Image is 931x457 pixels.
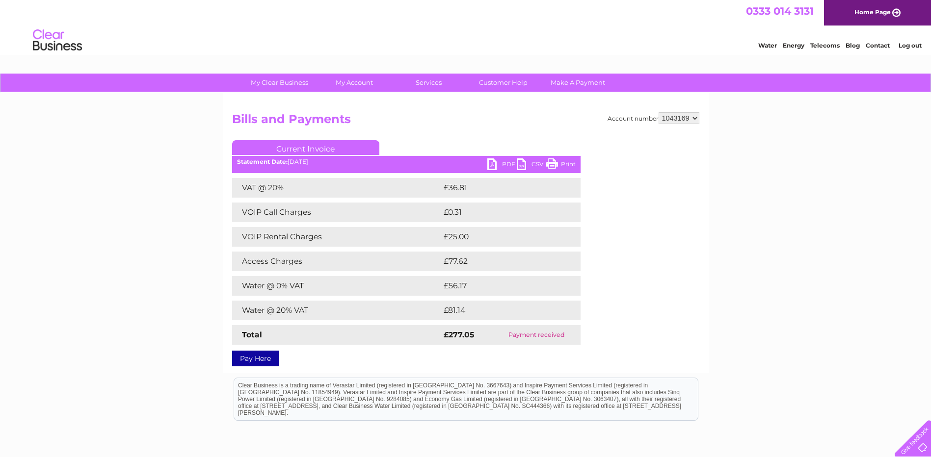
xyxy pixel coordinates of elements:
a: Blog [846,42,860,49]
td: £0.31 [441,203,556,222]
td: VOIP Call Charges [232,203,441,222]
strong: Total [242,330,262,339]
div: [DATE] [232,158,581,165]
a: Customer Help [463,74,544,92]
a: My Account [314,74,395,92]
td: £56.17 [441,276,560,296]
td: £36.81 [441,178,560,198]
td: £81.14 [441,301,559,320]
h2: Bills and Payments [232,112,699,131]
a: Water [758,42,777,49]
a: My Clear Business [239,74,320,92]
a: Services [388,74,469,92]
a: CSV [517,158,546,173]
b: Statement Date: [237,158,288,165]
a: PDF [487,158,517,173]
img: logo.png [32,25,82,55]
a: Energy [783,42,804,49]
a: Make A Payment [537,74,618,92]
a: Telecoms [810,42,840,49]
div: Account number [608,112,699,124]
a: Print [546,158,576,173]
a: Current Invoice [232,140,379,155]
td: Payment received [492,325,581,345]
td: £77.62 [441,252,560,271]
td: Water @ 20% VAT [232,301,441,320]
a: Contact [866,42,890,49]
a: Log out [899,42,922,49]
td: VOIP Rental Charges [232,227,441,247]
strong: £277.05 [444,330,474,339]
td: Water @ 0% VAT [232,276,441,296]
a: Pay Here [232,351,279,366]
td: VAT @ 20% [232,178,441,198]
td: £25.00 [441,227,561,247]
a: 0333 014 3131 [746,5,814,17]
td: Access Charges [232,252,441,271]
div: Clear Business is a trading name of Verastar Limited (registered in [GEOGRAPHIC_DATA] No. 3667643... [234,5,698,48]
